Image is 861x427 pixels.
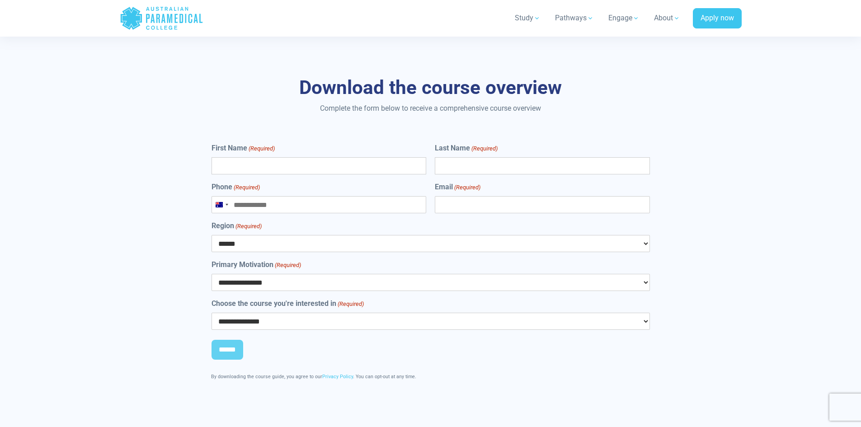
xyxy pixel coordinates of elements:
span: (Required) [471,144,498,153]
p: Complete the form below to receive a comprehensive course overview [166,103,695,114]
label: Primary Motivation [212,259,301,270]
span: (Required) [233,183,260,192]
label: Choose the course you're interested in [212,298,364,309]
a: Engage [603,5,645,31]
label: First Name [212,143,275,154]
label: Phone [212,182,260,192]
a: About [649,5,686,31]
a: Australian Paramedical College [120,4,203,33]
label: Email [435,182,480,192]
a: Privacy Policy [322,374,353,380]
label: Region [212,221,262,231]
span: (Required) [235,222,262,231]
h3: Download the course overview [166,76,695,99]
span: (Required) [337,300,364,309]
a: Apply now [693,8,742,29]
button: Selected country [212,197,231,213]
a: Study [509,5,546,31]
span: (Required) [248,144,275,153]
a: Pathways [550,5,599,31]
span: By downloading the course guide, you agree to our . You can opt-out at any time. [211,374,416,380]
label: Last Name [435,143,498,154]
span: (Required) [274,261,301,270]
span: (Required) [454,183,481,192]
